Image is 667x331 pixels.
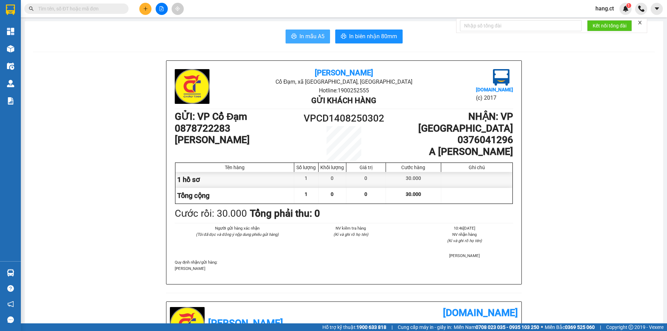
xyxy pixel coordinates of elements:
img: solution-icon [7,97,14,105]
img: warehouse-icon [7,80,14,87]
span: search [29,6,34,11]
img: logo.jpg [175,69,209,104]
li: Người gửi hàng xác nhận [189,225,286,231]
li: Cổ Đạm, xã [GEOGRAPHIC_DATA], [GEOGRAPHIC_DATA] [65,17,290,26]
div: Số lượng [296,165,316,170]
li: [PERSON_NAME] [416,253,513,259]
span: 0 [331,191,333,197]
h1: [PERSON_NAME] [175,134,302,146]
img: warehouse-icon [7,63,14,70]
h1: 0376041296 [386,134,513,146]
img: icon-new-feature [623,6,629,12]
li: 10:46[DATE] [416,225,513,231]
span: | [392,323,393,331]
img: warehouse-icon [7,269,14,276]
p: [PERSON_NAME] [175,265,513,272]
div: Tên hàng [177,165,292,170]
b: [PERSON_NAME] [315,68,373,77]
span: printer [291,33,297,40]
li: NV kiểm tra hàng [302,225,399,231]
div: Khối lượng [320,165,344,170]
strong: 0369 525 060 [565,324,595,330]
span: 1 [627,3,630,8]
strong: 0708 023 035 - 0935 103 250 [476,324,539,330]
div: Ghi chú [443,165,511,170]
button: printerIn biên nhận 80mm [335,30,403,43]
b: Gửi khách hàng [311,96,376,105]
span: close [637,20,642,25]
div: Cước hàng [388,165,439,170]
span: 1 [305,191,307,197]
button: plus [139,3,151,15]
span: Hỗ trợ kỹ thuật: [322,323,386,331]
button: Kết nối tổng đài [587,20,632,31]
span: hang.ct [590,4,619,13]
div: Giá trị [348,165,384,170]
span: Kết nối tổng đài [593,22,626,30]
span: copyright [628,325,633,330]
span: plus [143,6,148,11]
div: 1 [294,172,319,188]
span: Miền Bắc [545,323,595,331]
li: NV nhận hàng [416,231,513,238]
div: Cước rồi : 30.000 [175,206,247,221]
span: | [600,323,601,331]
li: Hotline: 1900252555 [65,26,290,34]
strong: 1900 633 818 [356,324,386,330]
span: caret-down [654,6,660,12]
b: NHẬN : VP [GEOGRAPHIC_DATA] [418,111,513,134]
img: logo.jpg [9,9,43,43]
h1: A [PERSON_NAME] [386,146,513,158]
span: printer [341,33,346,40]
li: Hotline: 1900252555 [231,86,456,95]
img: logo.jpg [493,69,510,86]
span: 30.000 [406,191,421,197]
span: aim [175,6,180,11]
b: Tổng phải thu: 0 [250,208,320,219]
span: ⚪️ [541,326,543,329]
span: In mẫu A5 [299,32,324,41]
b: GỬI : VP Cổ Đạm [9,50,81,62]
li: (c) 2017 [476,93,513,102]
span: notification [7,301,14,307]
span: file-add [159,6,164,11]
img: warehouse-icon [7,45,14,52]
span: message [7,316,14,323]
span: Cung cấp máy in - giấy in: [398,323,452,331]
div: 1 hồ sơ [175,172,294,188]
div: Quy định nhận/gửi hàng : [175,259,513,272]
sup: 1 [626,3,631,8]
b: [DOMAIN_NAME] [443,307,518,318]
i: (Kí và ghi rõ họ tên) [333,232,368,237]
img: dashboard-icon [7,28,14,35]
img: phone-icon [638,6,644,12]
button: aim [172,3,184,15]
span: 0 [364,191,367,197]
li: Cổ Đạm, xã [GEOGRAPHIC_DATA], [GEOGRAPHIC_DATA] [231,77,456,86]
h1: VPCD1408250302 [302,111,386,126]
h1: 0878722283 [175,123,302,134]
div: 0 [346,172,386,188]
button: caret-down [651,3,663,15]
i: (Kí và ghi rõ họ tên) [447,238,482,243]
span: question-circle [7,285,14,292]
b: GỬI : VP Cổ Đạm [175,111,247,122]
input: Tìm tên, số ĐT hoặc mã đơn [38,5,120,13]
img: logo-vxr [6,5,15,15]
span: Tổng cộng [177,191,209,200]
i: (Tôi đã đọc và đồng ý nộp dung phiếu gửi hàng) [196,232,279,237]
b: [DOMAIN_NAME] [476,87,513,92]
input: Nhập số tổng đài [460,20,582,31]
div: 30.000 [386,172,441,188]
button: file-add [156,3,168,15]
b: [PERSON_NAME] [208,317,283,329]
button: printerIn mẫu A5 [286,30,330,43]
span: Miền Nam [454,323,539,331]
div: 0 [319,172,346,188]
span: In biên nhận 80mm [349,32,397,41]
